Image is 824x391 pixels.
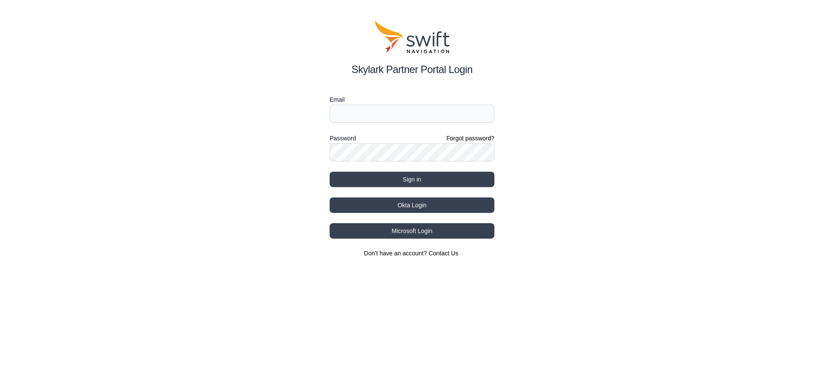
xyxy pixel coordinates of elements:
a: Forgot password? [446,134,494,142]
section: Don't have an account? [330,249,494,258]
button: Sign in [330,172,494,187]
button: Okta Login [330,197,494,213]
a: Contact Us [429,250,458,257]
button: Microsoft Login [330,223,494,239]
label: Email [330,94,494,105]
h2: Skylark Partner Portal Login [330,62,494,77]
label: Password [330,133,356,143]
